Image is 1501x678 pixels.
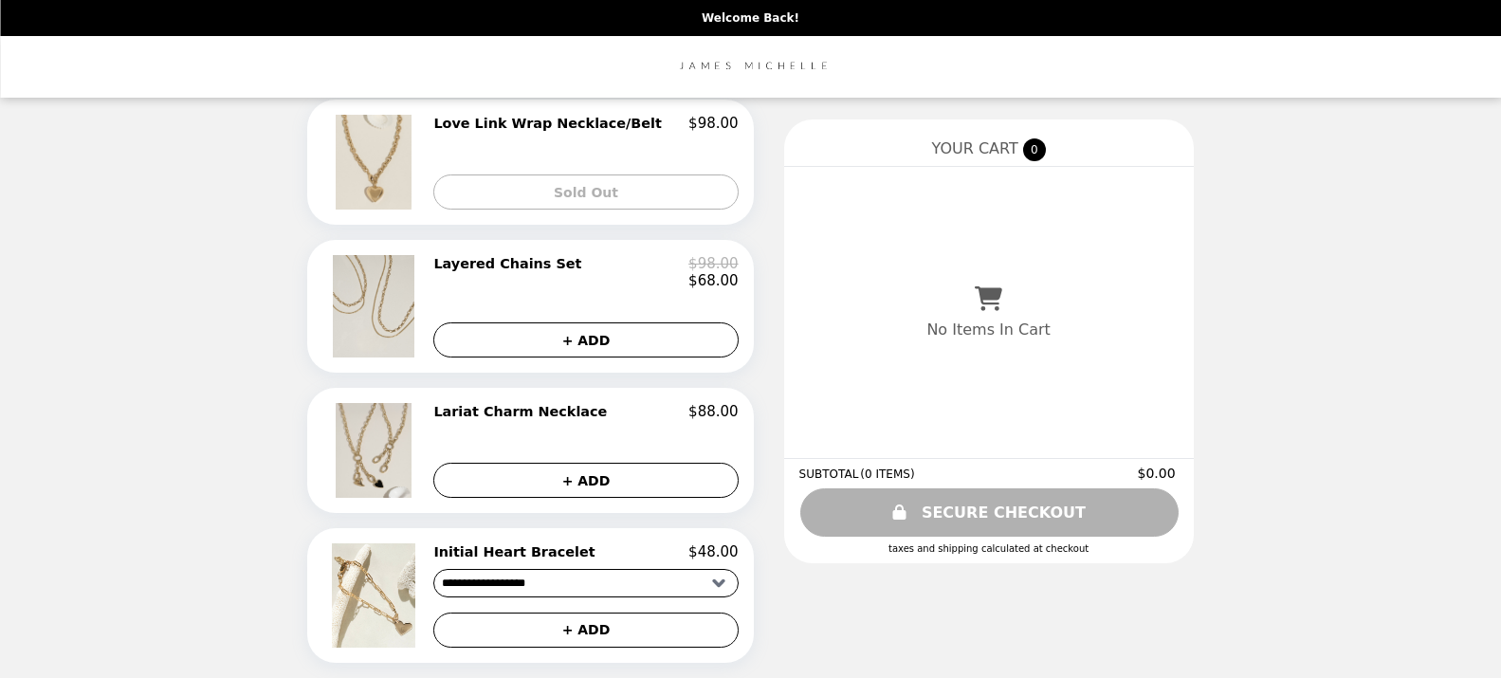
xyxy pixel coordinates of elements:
div: Taxes and Shipping calculated at checkout [799,543,1179,554]
p: $68.00 [688,272,739,289]
img: Layered Chains Set [333,255,420,357]
span: SUBTOTAL [799,467,861,481]
img: Brand Logo [671,47,831,86]
button: + ADD [433,463,738,498]
span: 0 [1023,138,1046,161]
h2: Love Link Wrap Necklace/Belt [433,115,669,132]
p: No Items In Cart [926,321,1050,339]
button: + ADD [433,613,738,648]
p: $98.00 [688,115,739,132]
h2: Initial Heart Bracelet [433,543,602,560]
span: YOUR CART [931,139,1017,157]
span: ( 0 ITEMS ) [860,467,914,481]
p: $98.00 [688,255,739,272]
button: + ADD [433,322,738,357]
select: Select a product variant [433,569,738,597]
span: $0.00 [1138,466,1179,481]
p: $88.00 [688,403,739,420]
h2: Layered Chains Set [433,255,589,272]
p: Welcome Back! [702,11,799,25]
img: Initial Heart Bracelet [332,543,420,647]
img: Love Link Wrap Necklace/Belt [336,115,416,210]
img: Lariat Charm Necklace [336,403,416,498]
h2: Lariat Charm Necklace [433,403,614,420]
p: $48.00 [688,543,739,560]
